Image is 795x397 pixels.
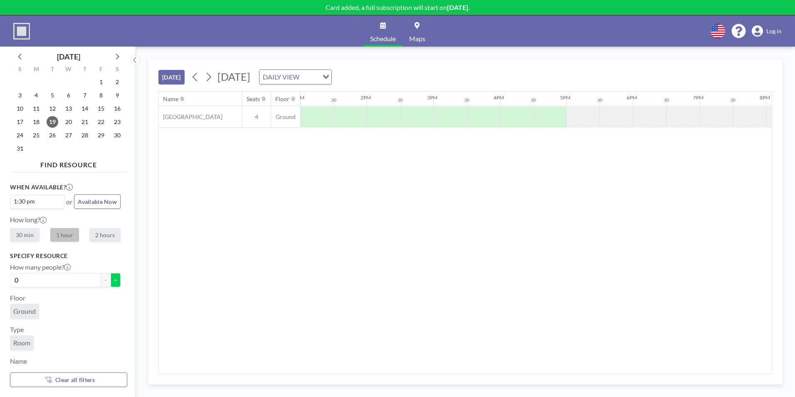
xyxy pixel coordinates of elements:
span: Sunday, August 10, 2025 [14,103,26,114]
span: Monday, August 18, 2025 [30,116,42,128]
label: 2 hours [89,228,121,242]
span: Monday, August 4, 2025 [30,89,42,101]
span: Saturday, August 23, 2025 [111,116,123,128]
div: 30 [664,97,669,103]
span: Thursday, August 28, 2025 [79,129,91,141]
label: Name [10,357,27,365]
div: 2PM [360,94,371,101]
span: Ground [13,307,36,315]
label: Floor [10,294,25,302]
div: 5PM [560,94,570,101]
div: T [44,65,61,75]
div: Floor [275,95,289,103]
span: Schedule [370,35,396,42]
div: 30 [464,97,469,103]
span: 1:30 pm [12,197,36,206]
span: Saturday, August 30, 2025 [111,129,123,141]
span: Friday, August 8, 2025 [95,89,107,101]
span: DAILY VIEW [261,72,301,82]
a: Schedule [363,15,402,47]
span: Ground [271,113,300,121]
span: Friday, August 15, 2025 [95,103,107,114]
div: 3PM [427,94,437,101]
span: Sunday, August 31, 2025 [14,143,26,154]
div: Name [163,95,178,103]
button: Available Now [74,194,121,209]
div: 8PM [760,94,770,101]
div: 30 [731,97,736,103]
div: 30 [597,97,602,103]
div: W [61,65,77,75]
span: Thursday, August 14, 2025 [79,103,91,114]
span: or [66,198,72,206]
span: Saturday, August 2, 2025 [111,76,123,88]
span: Sunday, August 17, 2025 [14,116,26,128]
span: Tuesday, August 19, 2025 [47,116,58,128]
b: [DATE] [447,3,468,11]
div: Search for option [259,70,331,84]
span: Wednesday, August 13, 2025 [63,103,74,114]
div: 30 [398,97,403,103]
span: Monday, August 11, 2025 [30,103,42,114]
button: + [111,273,121,287]
span: Monday, August 25, 2025 [30,129,42,141]
div: Seats [247,95,260,103]
span: [GEOGRAPHIC_DATA] [159,113,222,121]
span: Friday, August 1, 2025 [95,76,107,88]
h3: Specify resource [10,252,121,260]
span: 4 [242,113,271,121]
span: Tuesday, August 26, 2025 [47,129,58,141]
span: Wednesday, August 20, 2025 [63,116,74,128]
a: Log in [752,25,782,37]
button: [DATE] [158,70,185,84]
span: Friday, August 29, 2025 [95,129,107,141]
span: Room [13,339,30,347]
button: Clear all filters [10,372,127,387]
div: T [77,65,93,75]
span: Saturday, August 16, 2025 [111,103,123,114]
div: 4PM [494,94,504,101]
div: M [28,65,44,75]
label: How long? [10,216,47,223]
span: Sunday, August 24, 2025 [14,129,26,141]
span: Wednesday, August 27, 2025 [63,129,74,141]
div: 30 [531,97,536,103]
label: Type [10,325,24,334]
span: Sunday, August 3, 2025 [14,89,26,101]
input: Search for option [302,72,318,82]
h4: FIND RESOURCE [10,157,127,169]
div: 6PM [627,94,637,101]
div: S [109,65,125,75]
span: Log in [766,27,782,35]
label: How many people? [10,263,71,271]
div: 30 [331,97,336,103]
img: organization-logo [13,23,30,40]
div: S [12,65,28,75]
span: Wednesday, August 6, 2025 [63,89,74,101]
span: Maps [409,35,425,42]
span: Thursday, August 7, 2025 [79,89,91,101]
span: Saturday, August 9, 2025 [111,89,123,101]
span: Clear all filters [55,376,95,383]
span: Available Now [78,198,117,205]
div: [DATE] [57,51,80,62]
label: 1 hour [50,228,79,242]
span: Friday, August 22, 2025 [95,116,107,128]
button: - [101,273,111,287]
input: Search for option [37,197,59,206]
div: 7PM [693,94,704,101]
span: Tuesday, August 12, 2025 [47,103,58,114]
span: Thursday, August 21, 2025 [79,116,91,128]
div: F [93,65,109,75]
div: Search for option [10,195,64,208]
a: Maps [402,15,432,47]
span: Tuesday, August 5, 2025 [47,89,58,101]
span: [DATE] [217,70,250,83]
label: 30 min [10,228,40,242]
